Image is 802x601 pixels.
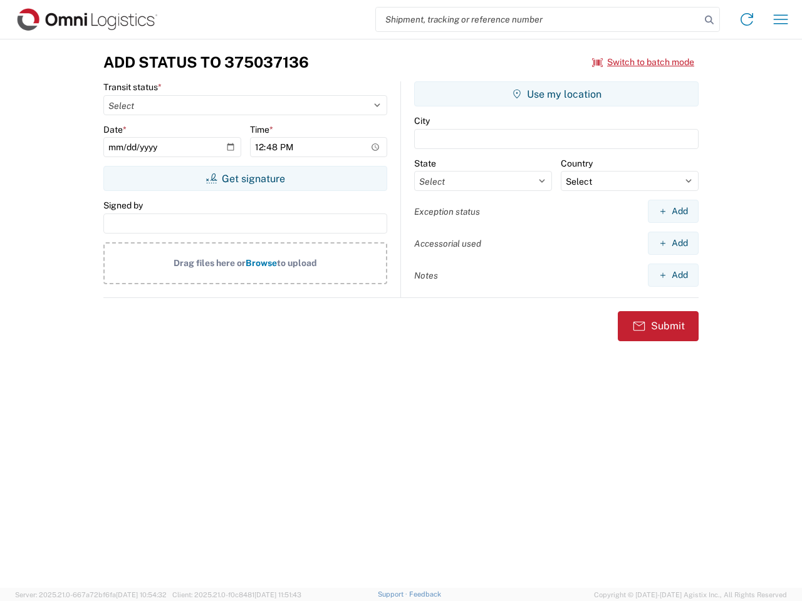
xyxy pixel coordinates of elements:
[414,270,438,281] label: Notes
[103,124,127,135] label: Date
[277,258,317,268] span: to upload
[103,166,387,191] button: Get signature
[561,158,593,169] label: Country
[378,590,409,598] a: Support
[250,124,273,135] label: Time
[414,238,481,249] label: Accessorial used
[376,8,700,31] input: Shipment, tracking or reference number
[174,258,246,268] span: Drag files here or
[648,232,699,255] button: Add
[409,590,441,598] a: Feedback
[254,591,301,598] span: [DATE] 11:51:43
[15,591,167,598] span: Server: 2025.21.0-667a72bf6fa
[414,81,699,106] button: Use my location
[116,591,167,598] span: [DATE] 10:54:32
[648,264,699,287] button: Add
[103,81,162,93] label: Transit status
[172,591,301,598] span: Client: 2025.21.0-f0c8481
[648,200,699,223] button: Add
[414,158,436,169] label: State
[618,311,699,341] button: Submit
[246,258,277,268] span: Browse
[414,115,430,126] label: City
[414,206,480,217] label: Exception status
[594,589,787,600] span: Copyright © [DATE]-[DATE] Agistix Inc., All Rights Reserved
[103,200,143,211] label: Signed by
[103,53,309,71] h3: Add Status to 375037136
[592,52,694,73] button: Switch to batch mode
